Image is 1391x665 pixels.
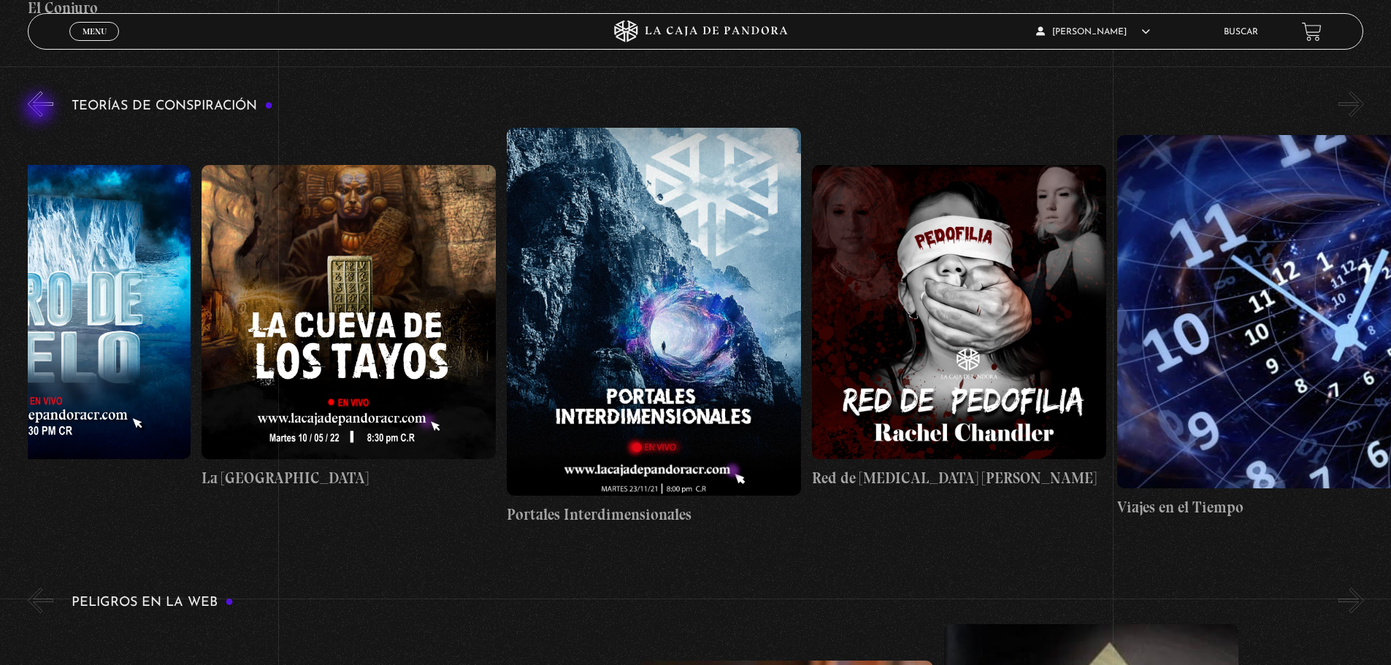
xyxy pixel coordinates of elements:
[202,128,496,526] a: La [GEOGRAPHIC_DATA]
[28,588,53,613] button: Previous
[1224,28,1258,36] a: Buscar
[507,503,801,526] h4: Portales Interdimensionales
[83,27,107,36] span: Menu
[507,128,801,526] a: Portales Interdimensionales
[812,128,1106,526] a: Red de [MEDICAL_DATA] [PERSON_NAME]
[1338,588,1364,613] button: Next
[333,7,627,31] h4: Conclave
[72,596,234,610] h3: Peligros en la web
[812,466,1106,490] h4: Red de [MEDICAL_DATA] [PERSON_NAME]
[1338,91,1364,117] button: Next
[72,99,273,113] h3: Teorías de Conspiración
[1302,22,1322,42] a: View your shopping cart
[28,91,53,117] button: Previous
[77,39,112,50] span: Cerrar
[1036,28,1150,36] span: [PERSON_NAME]
[202,466,496,490] h4: La [GEOGRAPHIC_DATA]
